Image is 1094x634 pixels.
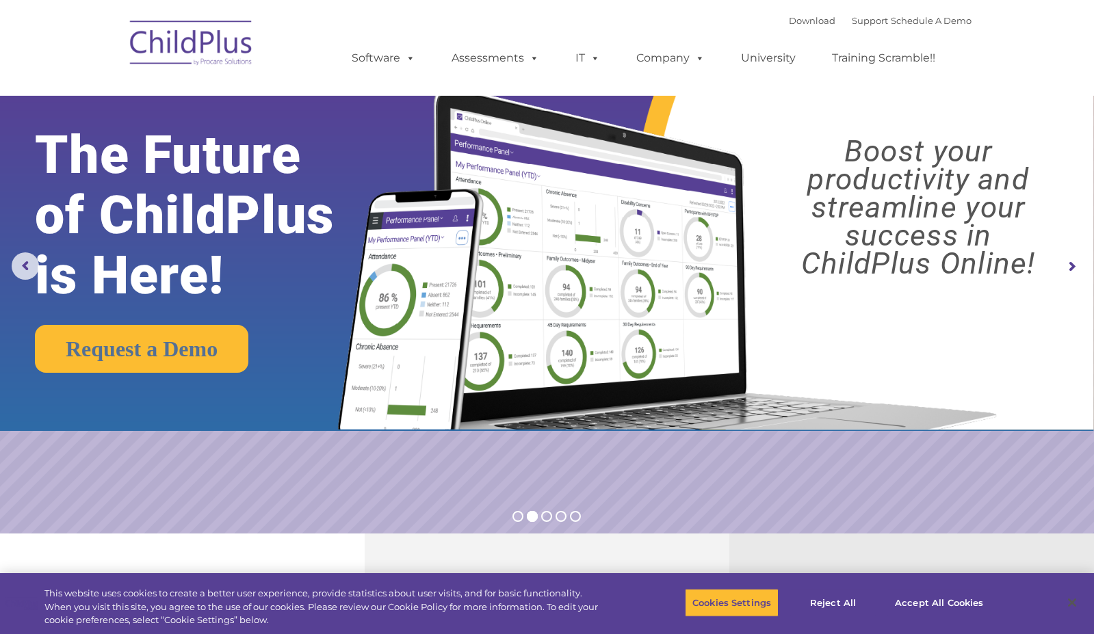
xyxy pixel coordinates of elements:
[789,15,835,26] a: Download
[190,146,248,157] span: Phone number
[338,44,429,72] a: Software
[756,137,1081,278] rs-layer: Boost your productivity and streamline your success in ChildPlus Online!
[562,44,614,72] a: IT
[887,588,991,617] button: Accept All Cookies
[727,44,809,72] a: University
[685,588,779,617] button: Cookies Settings
[35,325,248,373] a: Request a Demo
[44,587,601,627] div: This website uses cookies to create a better user experience, provide statistics about user visit...
[789,15,972,26] font: |
[123,11,260,79] img: ChildPlus by Procare Solutions
[790,588,876,617] button: Reject All
[35,125,385,306] rs-layer: The Future of ChildPlus is Here!
[891,15,972,26] a: Schedule A Demo
[852,15,888,26] a: Support
[623,44,718,72] a: Company
[190,90,232,101] span: Last name
[1057,587,1087,618] button: Close
[438,44,553,72] a: Assessments
[818,44,949,72] a: Training Scramble!!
